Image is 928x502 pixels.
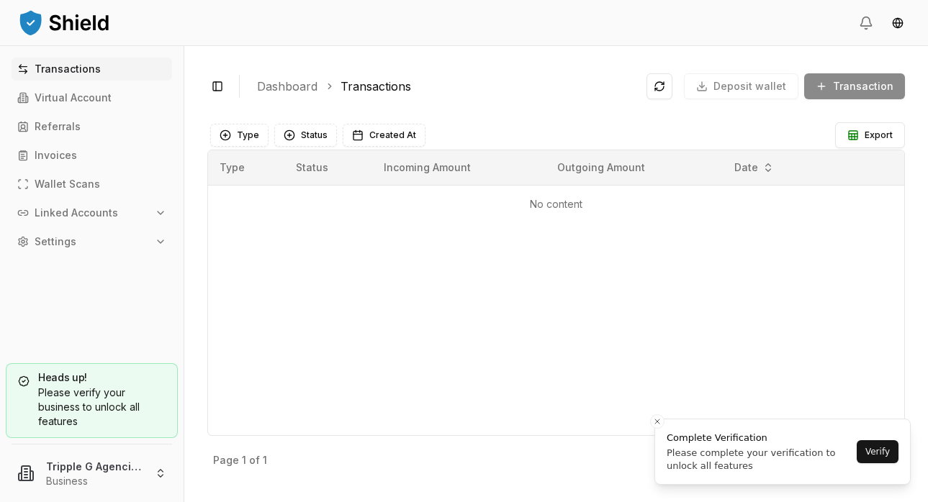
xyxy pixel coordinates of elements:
th: Status [284,150,372,185]
button: Date [729,156,780,179]
p: 1 [263,455,267,465]
p: Linked Accounts [35,208,118,218]
img: ShieldPay Logo [17,8,111,37]
button: Close toast [650,414,665,429]
p: Wallet Scans [35,179,100,189]
p: Virtual Account [35,93,112,103]
h5: Heads up! [18,373,166,383]
button: Tripple G Agencies LtdBusiness [6,450,178,496]
p: Transactions [35,64,101,74]
p: No content [220,197,893,211]
button: Type [210,124,269,147]
a: Heads up!Please verify your business to unlock all features [6,363,178,438]
div: Please verify your business to unlock all features [18,385,166,429]
th: Outgoing Amount [546,150,721,185]
a: Transactions [341,78,411,95]
button: Created At [343,124,425,147]
p: Tripple G Agencies Ltd [46,459,143,474]
a: Invoices [12,144,172,167]
p: Page [213,455,239,465]
a: Wallet Scans [12,173,172,196]
a: Referrals [12,115,172,138]
a: Virtual Account [12,86,172,109]
button: Settings [12,230,172,253]
p: 1 [242,455,246,465]
p: Settings [35,237,76,247]
a: Dashboard [257,78,317,95]
p: of [249,455,260,465]
div: Complete Verification [667,431,852,445]
p: Invoices [35,150,77,160]
button: Verify [857,440,898,463]
button: Linked Accounts [12,201,172,224]
button: Status [274,124,337,147]
nav: breadcrumb [257,78,635,95]
p: Referrals [35,122,81,132]
div: Please complete your verification to unlock all features [667,447,852,473]
th: Type [208,150,284,185]
th: Incoming Amount [372,150,546,185]
button: Export [835,122,905,148]
a: Transactions [12,58,172,81]
span: Created At [369,129,416,141]
p: Business [46,474,143,488]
